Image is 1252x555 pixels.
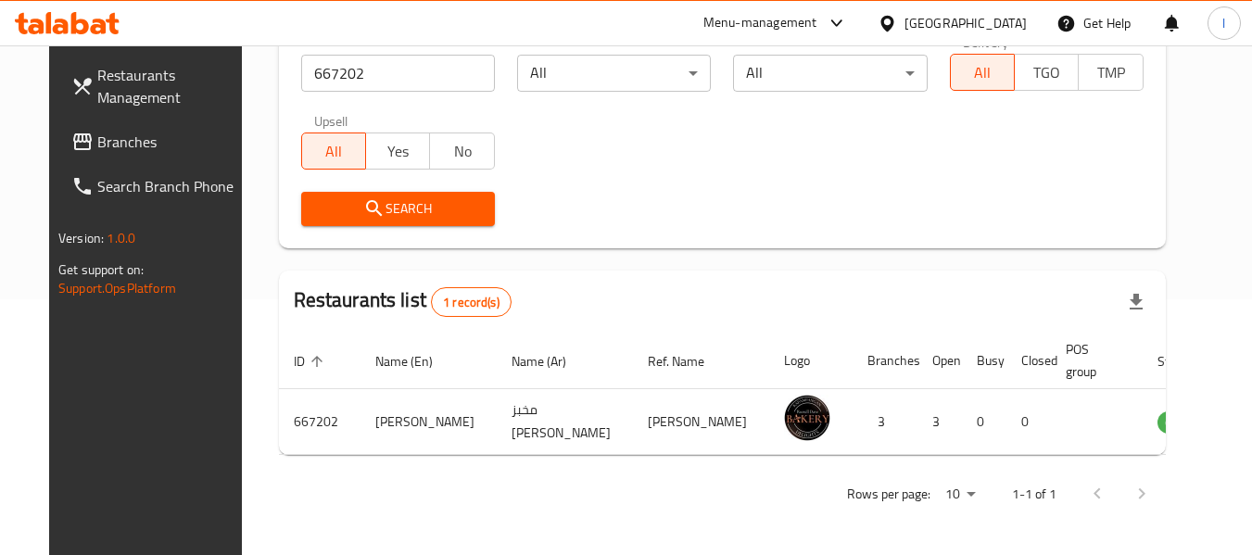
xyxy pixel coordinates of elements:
span: Status [1157,350,1218,372]
button: Yes [365,132,430,170]
div: All [733,55,927,92]
div: Rows per page: [938,481,982,509]
button: TMP [1078,54,1143,91]
span: Branches [97,131,244,153]
a: Support.OpsPlatform [58,276,176,300]
td: [PERSON_NAME] [360,389,497,455]
div: Total records count [431,287,512,317]
td: 667202 [279,389,360,455]
span: Name (Ar) [512,350,590,372]
span: TGO [1022,59,1071,86]
th: Logo [769,333,853,389]
p: Rows per page: [847,483,930,506]
span: Name (En) [375,350,457,372]
th: Open [917,333,962,389]
p: 1-1 of 1 [1012,483,1056,506]
span: Search [316,197,480,221]
input: Search for restaurant name or ID.. [301,55,495,92]
span: ID [294,350,329,372]
img: RUSSELL DAVE BAKERY [784,395,830,441]
span: Search Branch Phone [97,175,244,197]
span: Restaurants Management [97,64,244,108]
span: Get support on: [58,258,144,282]
div: Menu-management [703,12,817,34]
span: Version: [58,226,104,250]
th: Closed [1006,333,1051,389]
span: OPEN [1157,412,1203,434]
td: [PERSON_NAME] [633,389,769,455]
h2: Restaurants list [294,286,512,317]
button: All [301,132,366,170]
span: l [1222,13,1225,33]
span: Yes [373,138,423,165]
th: Busy [962,333,1006,389]
span: POS group [1066,338,1120,383]
div: All [517,55,711,92]
td: 0 [962,389,1006,455]
div: [GEOGRAPHIC_DATA] [904,13,1027,33]
td: 0 [1006,389,1051,455]
span: TMP [1086,59,1135,86]
button: TGO [1014,54,1079,91]
td: 3 [917,389,962,455]
button: All [950,54,1015,91]
a: Branches [57,120,259,164]
div: Export file [1114,280,1158,324]
span: All [310,138,359,165]
span: No [437,138,487,165]
button: Search [301,192,495,226]
label: Upsell [314,114,348,127]
span: 1 record(s) [432,294,511,311]
th: Branches [853,333,917,389]
span: All [958,59,1007,86]
button: No [429,132,494,170]
a: Search Branch Phone [57,164,259,208]
span: Ref. Name [648,350,728,372]
td: 3 [853,389,917,455]
label: Delivery [963,35,1009,48]
a: Restaurants Management [57,53,259,120]
td: مخبز [PERSON_NAME] [497,389,633,455]
div: OPEN [1157,411,1203,434]
span: 1.0.0 [107,226,135,250]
